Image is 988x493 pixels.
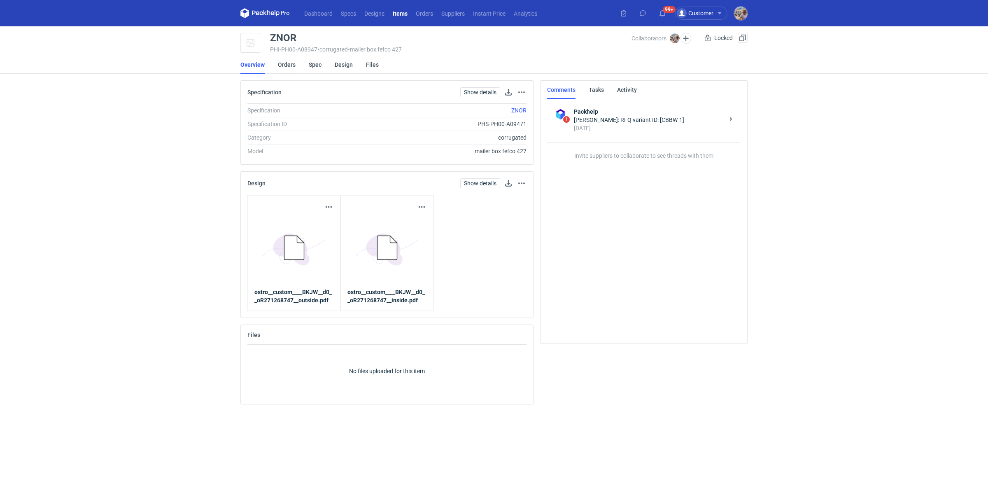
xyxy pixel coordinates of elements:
a: Specs [337,8,360,18]
a: ostro__custom____BKJW__d0__oR271268747__inside.pdf [347,288,427,304]
button: Actions [417,202,427,212]
a: Files [366,56,379,74]
div: [PERSON_NAME]: RFQ variant ID: [CBBW-1] [574,116,724,124]
span: 1 [563,116,570,123]
div: Specification [247,106,359,114]
span: • mailer box fefco 427 [348,46,402,53]
div: ZNOR [270,33,296,43]
img: Packhelp [554,107,567,121]
button: Download design [503,178,513,188]
button: Actions [517,178,527,188]
span: Collaborators [631,35,666,42]
div: corrugated [359,133,527,142]
div: Locked [703,33,734,43]
button: Download specification [503,87,513,97]
a: Show details [460,87,500,97]
h2: Files [247,332,260,338]
a: Items [389,8,412,18]
a: Tasks [589,81,604,99]
a: Suppliers [437,8,469,18]
a: Orders [278,56,296,74]
img: Michał Palasek [670,33,680,43]
button: Actions [517,87,527,97]
button: 99+ [656,7,669,20]
a: ZNOR [511,107,527,114]
a: Activity [617,81,637,99]
a: Comments [547,81,576,99]
a: Overview [240,56,265,74]
h2: Specification [247,89,282,96]
a: Instant Price [469,8,510,18]
a: Show details [460,178,500,188]
div: Customer [677,8,713,18]
div: PHS-PH00-A09471 [359,120,527,128]
svg: Packhelp Pro [240,8,290,18]
button: Edit collaborators [680,33,691,44]
button: Customer [675,7,734,20]
a: ostro__custom____BKJW__d0__oR271268747__outside.pdf [254,288,334,304]
div: mailer box fefco 427 [359,147,527,155]
div: Category [247,133,359,142]
a: Analytics [510,8,541,18]
button: Actions [324,202,334,212]
strong: ostro__custom____BKJW__d0__oR271268747__inside.pdf [347,289,425,304]
a: Designs [360,8,389,18]
a: Spec [309,56,322,74]
strong: Packhelp [574,107,724,116]
div: Model [247,147,359,155]
div: Specification ID [247,120,359,128]
img: Michał Palasek [734,7,748,20]
div: PHI-PH00-A08947 [270,46,631,53]
div: [DATE] [574,124,724,132]
span: • corrugated [317,46,348,53]
strong: ostro__custom____BKJW__d0__oR271268747__outside.pdf [254,289,332,304]
p: Invite suppliers to collaborate to see threads with them [547,142,741,159]
p: No files uploaded for this item [349,367,425,375]
h2: Design [247,180,266,187]
a: Design [335,56,353,74]
a: Orders [412,8,437,18]
a: Dashboard [300,8,337,18]
button: Duplicate Item [738,33,748,43]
